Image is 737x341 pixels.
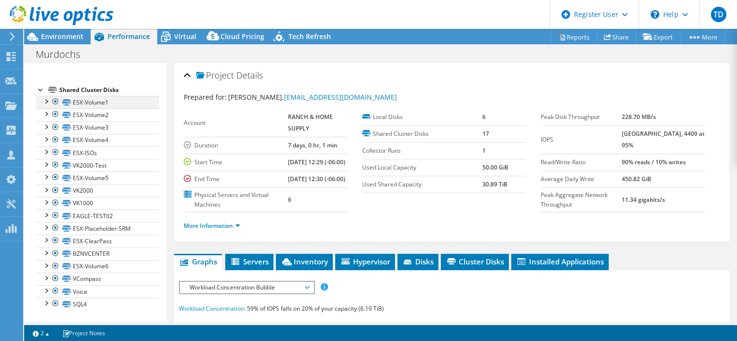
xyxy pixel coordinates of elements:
[482,146,486,155] b: 1
[179,304,246,313] span: Workload Concentration:
[36,197,159,210] a: VK1000
[174,32,196,41] span: Virtual
[230,257,269,266] span: Servers
[184,157,288,167] label: Start Time
[36,96,159,108] a: ESX-Volume1
[362,146,482,156] label: Collector Runs
[196,71,234,80] span: Project
[541,190,621,210] label: Peak Aggregate Network Throughput
[284,92,397,102] a: [EMAIL_ADDRESS][DOMAIN_NAME]
[597,29,636,44] a: Share
[551,29,597,44] a: Reports
[288,32,331,41] span: Tech Refresh
[281,257,328,266] span: Inventory
[622,158,686,166] b: 90% reads / 10% writes
[185,282,309,293] span: Workload Concentration Bubble
[622,196,665,204] b: 11.34 gigabits/s
[36,184,159,197] a: VK2000
[36,260,159,273] a: ESX-Volume6
[36,298,159,310] a: SQL4
[36,146,159,159] a: ESX-ISOs
[36,159,159,171] a: VK2000-Test
[55,327,112,339] a: Project Notes
[36,285,159,298] a: Voice
[482,113,486,121] b: 6
[59,84,159,96] div: Shared Cluster Disks
[711,7,726,22] span: TD
[36,210,159,222] a: EAGLE-TEST02
[482,163,508,171] b: 50.00 GiB
[36,134,159,146] a: ESX-Volume4
[541,135,621,144] label: IOPS
[184,222,240,230] a: More Information
[362,112,482,122] label: Local Disks
[179,257,217,266] span: Graphs
[36,273,159,285] a: VCompass
[184,141,288,150] label: Duration
[680,29,725,44] a: More
[36,235,159,247] a: ESX-ClearPass
[41,32,83,41] span: Environment
[362,180,482,189] label: Used Shared Capacity
[228,92,397,102] span: [PERSON_NAME],
[362,163,482,172] label: Used Local Capacity
[36,171,159,184] a: ESX-Volume5
[622,113,656,121] b: 228.70 MB/s
[36,248,159,260] a: BZNVCENTER
[288,175,345,183] b: [DATE] 12:30 (-06:00)
[36,121,159,134] a: ESX-Volume3
[541,174,621,184] label: Average Daily Write
[482,180,507,188] b: 30.89 TiB
[247,304,384,313] span: 59% of IOPS falls on 20% of your capacity (6.19 TiB)
[651,10,659,19] svg: \n
[622,175,651,183] b: 450.82 GiB
[31,49,95,60] h1: Murdochs
[288,158,345,166] b: [DATE] 12:29 (-06:00)
[622,130,705,149] b: [GEOGRAPHIC_DATA], 4409 at 95%
[636,29,681,44] a: Export
[26,327,56,339] a: 2
[220,32,264,41] span: Cloud Pricing
[184,174,288,184] label: End Time
[288,196,291,204] b: 6
[184,190,288,210] label: Physical Servers and Virtual Machines
[516,257,604,266] span: Installed Applications
[362,129,482,139] label: Shared Cluster Disks
[541,157,621,167] label: Read/Write Ratio
[108,32,150,41] span: Performance
[288,141,338,149] b: 7 days, 0 hr, 1 min
[184,118,288,128] label: Account
[36,222,159,235] a: ESX-Placeholder-SRM
[446,257,504,266] span: Cluster Disks
[236,69,263,81] span: Details
[541,112,621,122] label: Peak Disk Throughput
[36,108,159,121] a: ESX-Volume2
[402,257,434,266] span: Disks
[482,130,489,138] b: 17
[340,257,390,266] span: Hypervisor
[288,113,333,132] b: RANCH & HOME SUPPLY
[184,92,227,102] label: Prepared for:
